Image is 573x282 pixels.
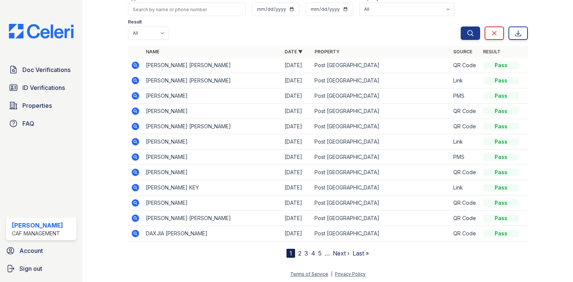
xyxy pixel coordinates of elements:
[450,88,480,104] td: PMS
[282,226,311,241] td: [DATE]
[143,150,282,165] td: [PERSON_NAME]
[311,226,450,241] td: Post [GEOGRAPHIC_DATA]
[483,92,519,100] div: Pass
[143,211,282,226] td: [PERSON_NAME] [PERSON_NAME]
[311,180,450,195] td: Post [GEOGRAPHIC_DATA]
[3,243,79,258] a: Account
[331,271,332,277] div: |
[304,250,308,257] a: 3
[128,3,246,16] input: Search by name or phone number
[143,88,282,104] td: [PERSON_NAME]
[282,195,311,211] td: [DATE]
[6,62,76,77] a: Doc Verifications
[282,119,311,134] td: [DATE]
[450,180,480,195] td: Link
[311,134,450,150] td: Post [GEOGRAPHIC_DATA]
[282,58,311,73] td: [DATE]
[311,211,450,226] td: Post [GEOGRAPHIC_DATA]
[282,180,311,195] td: [DATE]
[143,58,282,73] td: [PERSON_NAME] [PERSON_NAME]
[311,150,450,165] td: Post [GEOGRAPHIC_DATA]
[128,19,142,25] label: Result
[450,226,480,241] td: QR Code
[483,184,519,191] div: Pass
[143,165,282,180] td: [PERSON_NAME]
[311,119,450,134] td: Post [GEOGRAPHIC_DATA]
[325,249,330,258] span: …
[333,250,350,257] a: Next ›
[3,24,79,38] img: CE_Logo_Blue-a8612792a0a2168367f1c8372b55b34899dd931a85d93a1a3d3e32e68fde9ad4.png
[314,49,339,54] a: Property
[146,49,159,54] a: Name
[22,65,71,74] span: Doc Verifications
[450,165,480,180] td: QR Code
[282,134,311,150] td: [DATE]
[22,101,52,110] span: Properties
[483,49,501,54] a: Result
[143,134,282,150] td: [PERSON_NAME]
[483,77,519,84] div: Pass
[143,195,282,211] td: [PERSON_NAME]
[143,119,282,134] td: [PERSON_NAME] [PERSON_NAME]
[450,104,480,119] td: QR Code
[282,150,311,165] td: [DATE]
[318,250,322,257] a: 5
[450,73,480,88] td: Link
[353,250,369,257] a: Last »
[483,153,519,161] div: Pass
[483,230,519,237] div: Pass
[22,119,34,128] span: FAQ
[311,73,450,88] td: Post [GEOGRAPHIC_DATA]
[311,195,450,211] td: Post [GEOGRAPHIC_DATA]
[298,250,301,257] a: 2
[282,104,311,119] td: [DATE]
[12,221,63,230] div: [PERSON_NAME]
[483,214,519,222] div: Pass
[282,211,311,226] td: [DATE]
[143,226,282,241] td: DAXJIA [PERSON_NAME]
[290,271,328,277] a: Terms of Service
[311,250,315,257] a: 4
[3,261,79,276] a: Sign out
[450,134,480,150] td: Link
[450,119,480,134] td: QR Code
[6,98,76,113] a: Properties
[19,246,43,255] span: Account
[450,58,480,73] td: QR Code
[311,58,450,73] td: Post [GEOGRAPHIC_DATA]
[335,271,366,277] a: Privacy Policy
[311,165,450,180] td: Post [GEOGRAPHIC_DATA]
[483,199,519,207] div: Pass
[483,138,519,145] div: Pass
[22,83,65,92] span: ID Verifications
[483,62,519,69] div: Pass
[450,195,480,211] td: QR Code
[282,88,311,104] td: [DATE]
[286,249,295,258] div: 1
[450,150,480,165] td: PMS
[311,104,450,119] td: Post [GEOGRAPHIC_DATA]
[282,165,311,180] td: [DATE]
[483,107,519,115] div: Pass
[311,88,450,104] td: Post [GEOGRAPHIC_DATA]
[453,49,472,54] a: Source
[285,49,303,54] a: Date ▼
[6,80,76,95] a: ID Verifications
[6,116,76,131] a: FAQ
[450,211,480,226] td: QR Code
[143,104,282,119] td: [PERSON_NAME]
[143,180,282,195] td: [PERSON_NAME] KEY
[19,264,42,273] span: Sign out
[143,73,282,88] td: [PERSON_NAME] [PERSON_NAME]
[483,169,519,176] div: Pass
[282,73,311,88] td: [DATE]
[483,123,519,130] div: Pass
[12,230,63,237] div: CAF Management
